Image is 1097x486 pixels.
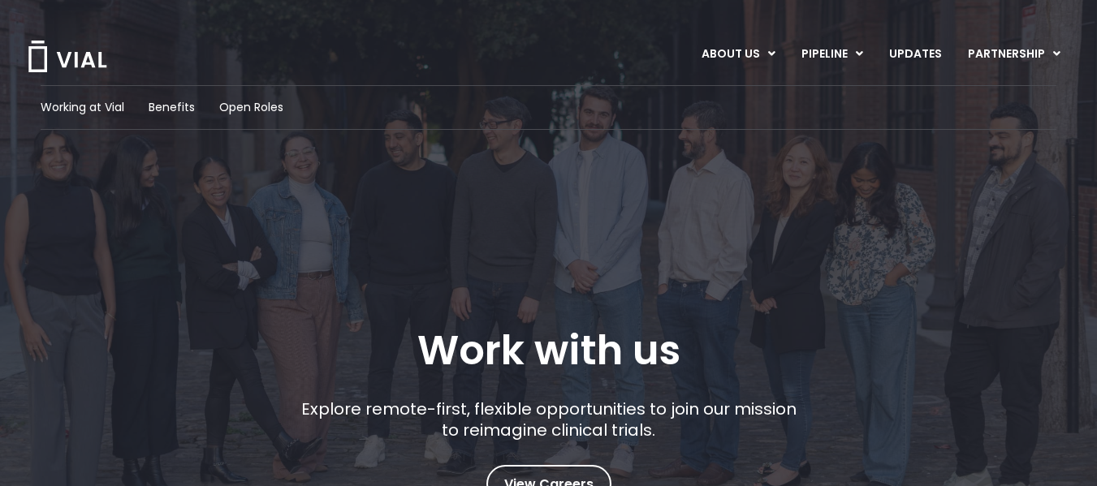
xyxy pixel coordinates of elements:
[417,327,680,374] h1: Work with us
[689,41,788,68] a: ABOUT USMenu Toggle
[788,41,875,68] a: PIPELINEMenu Toggle
[219,99,283,116] a: Open Roles
[955,41,1073,68] a: PARTNERSHIPMenu Toggle
[149,99,195,116] a: Benefits
[295,398,802,441] p: Explore remote-first, flexible opportunities to join our mission to reimagine clinical trials.
[876,41,954,68] a: UPDATES
[27,41,108,72] img: Vial Logo
[41,99,124,116] a: Working at Vial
